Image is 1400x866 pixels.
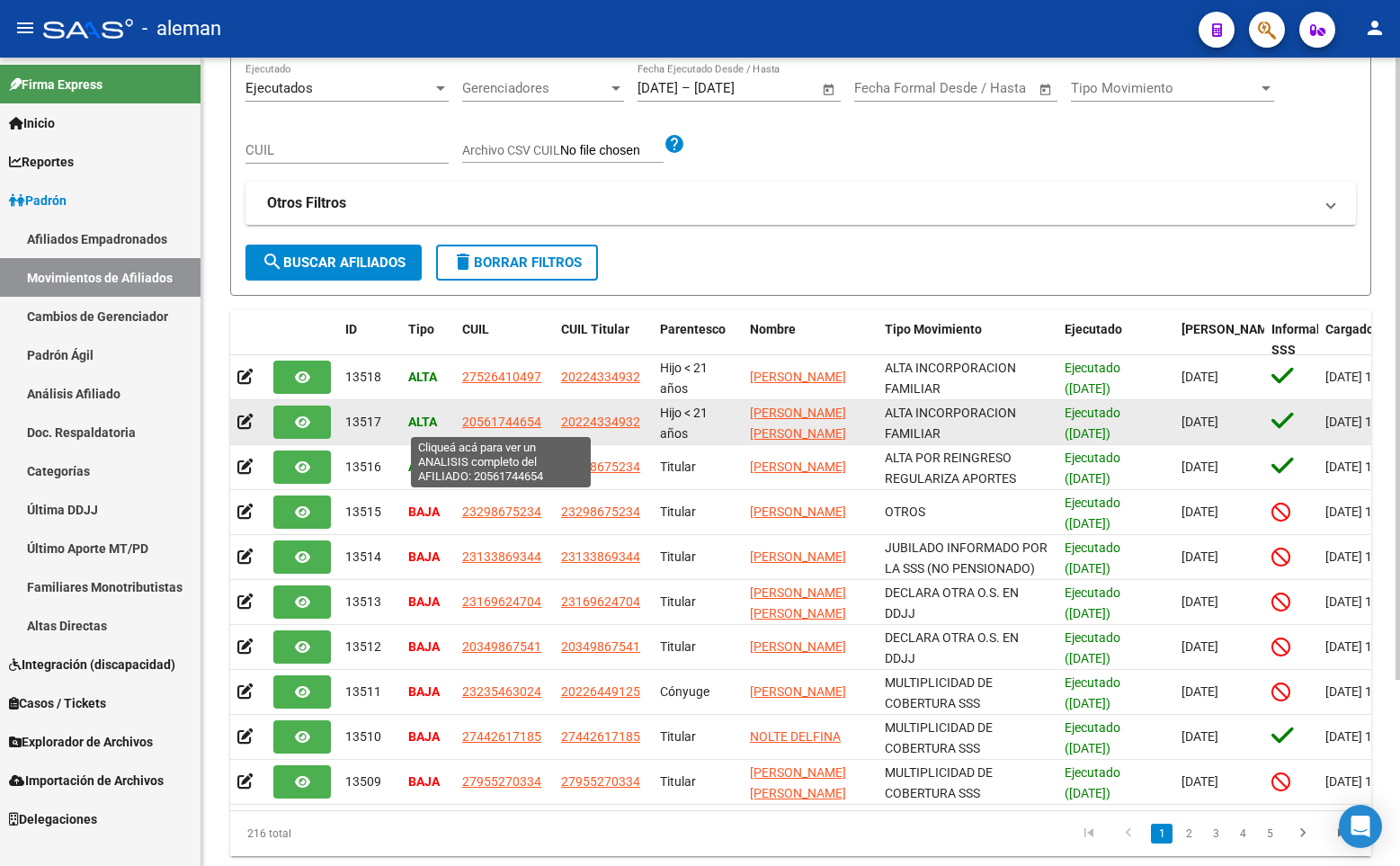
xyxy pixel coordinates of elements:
[660,774,696,789] span: Titular
[660,594,696,609] span: Titular
[561,460,640,474] span: 23298675234
[9,113,55,133] span: Inicio
[1151,824,1173,844] a: 1
[462,774,541,789] span: 27955270334
[660,504,696,519] span: Titular
[560,143,664,159] input: Archivo CSV CUIL
[245,245,422,281] button: Buscar Afiliados
[262,254,406,271] span: Buscar Afiliados
[750,639,846,654] span: [PERSON_NAME]
[408,684,440,699] strong: BAJA
[338,310,401,370] datatable-header-cell: ID
[408,415,437,429] strong: ALTA
[561,370,640,384] span: 20224334932
[1065,406,1120,441] span: Ejecutado ([DATE])
[561,594,640,609] span: 23169624704
[885,675,993,710] span: MULTIPLICIDAD DE COBERTURA SSS
[1065,675,1120,710] span: Ejecutado ([DATE])
[1111,824,1146,844] a: go to previous page
[1325,729,1396,744] span: [DATE] 16:24
[885,720,993,755] span: MULTIPLICIDAD DE COBERTURA SSS
[1325,322,1374,336] span: Cargado
[1205,824,1226,844] a: 3
[408,370,437,384] strong: ALTA
[1057,310,1174,370] datatable-header-cell: Ejecutado
[1232,824,1253,844] a: 4
[1286,824,1320,844] a: go to next page
[885,504,925,519] span: OTROS
[1256,818,1283,849] li: page 5
[230,811,455,856] div: 216 total
[743,310,878,370] datatable-header-cell: Nombre
[943,80,1030,96] input: Fecha fin
[9,809,97,829] span: Delegaciones
[1182,729,1218,744] span: [DATE]
[561,729,640,744] span: 27442617185
[638,80,678,96] input: Fecha inicio
[554,310,653,370] datatable-header-cell: CUIL Titular
[1174,310,1264,370] datatable-header-cell: Fecha Formal
[561,639,640,654] span: 20349867541
[885,585,1019,620] span: DECLARA OTRA O.S. EN DDJJ
[1325,460,1396,474] span: [DATE] 10:27
[561,774,640,789] span: 27955270334
[1065,451,1120,486] span: Ejecutado ([DATE])
[561,504,640,519] span: 23298675234
[750,322,796,336] span: Nombre
[682,80,691,96] span: –
[408,774,440,789] strong: BAJA
[660,361,708,396] span: Hijo < 21 años
[750,504,846,519] span: [PERSON_NAME]
[750,370,846,384] span: [PERSON_NAME]
[345,729,381,744] span: 13510
[660,406,708,441] span: Hijo < 21 años
[660,729,696,744] span: Titular
[1182,504,1218,519] span: [DATE]
[462,143,560,157] span: Archivo CSV CUIL
[1325,774,1396,789] span: [DATE] 16:16
[9,732,153,752] span: Explorador de Archivos
[1364,17,1386,39] mat-icon: person
[245,182,1356,225] mat-expansion-panel-header: Otros Filtros
[462,370,541,384] span: 27526410497
[267,193,346,213] strong: Otros Filtros
[462,415,541,429] span: 20561744654
[408,549,440,564] strong: BAJA
[750,684,846,699] span: [PERSON_NAME]
[462,322,489,336] span: CUIL
[462,639,541,654] span: 20349867541
[660,639,696,654] span: Titular
[561,322,629,336] span: CUIL Titular
[1182,322,1279,336] span: [PERSON_NAME]
[462,504,541,519] span: 23298675234
[345,549,381,564] span: 13514
[1182,684,1218,699] span: [DATE]
[1339,805,1382,848] div: Open Intercom Messenger
[345,684,381,699] span: 13511
[1325,824,1360,844] a: go to last page
[1182,460,1218,474] span: [DATE]
[462,460,541,474] span: 23298675234
[345,415,381,429] span: 13517
[1148,818,1175,849] li: page 1
[9,655,175,674] span: Integración (discapacidad)
[462,729,541,744] span: 27442617185
[1325,415,1396,429] span: [DATE] 11:32
[9,75,103,94] span: Firma Express
[9,693,106,713] span: Casos / Tickets
[345,594,381,609] span: 13513
[561,415,640,429] span: 20224334932
[462,684,541,699] span: 23235463024
[1325,594,1396,609] span: [DATE] 10:12
[885,630,1019,665] span: DECLARA OTRA O.S. EN DDJJ
[408,729,440,744] strong: BAJA
[1072,824,1106,844] a: go to first page
[1065,765,1120,800] span: Ejecutado ([DATE])
[885,451,1016,506] span: ALTA POR REINGRESO REGULARIZA APORTES (AFIP)
[1182,639,1218,654] span: [DATE]
[1325,504,1396,519] span: [DATE] 10:26
[653,310,743,370] datatable-header-cell: Parentesco
[408,594,440,609] strong: BAJA
[462,549,541,564] span: 23133869344
[1065,540,1120,576] span: Ejecutado ([DATE])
